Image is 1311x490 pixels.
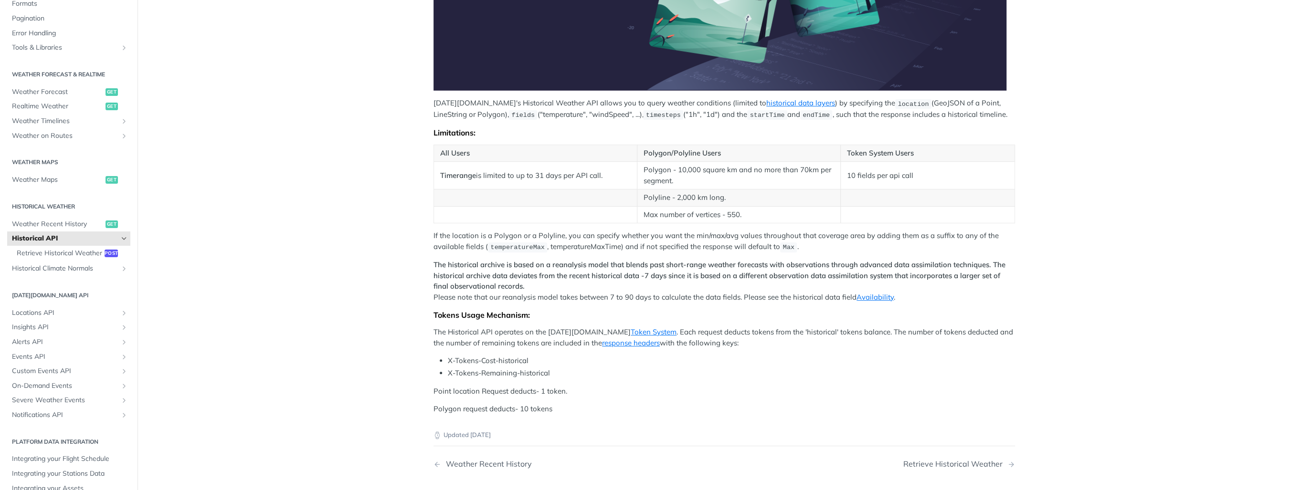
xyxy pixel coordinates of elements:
[7,85,130,99] a: Weather Forecastget
[120,353,128,361] button: Show subpages for Events API
[783,244,794,251] span: Max
[7,261,130,276] a: Historical Climate NormalsShow subpages for Historical Climate Normals
[120,44,128,52] button: Show subpages for Tools & Libraries
[12,175,103,185] span: Weather Maps
[7,320,130,334] a: Insights APIShow subpages for Insights API
[106,220,118,228] span: get
[17,249,102,258] span: Retrieve Historical Weather
[434,145,637,162] th: All Users
[7,379,130,393] a: On-Demand EventsShow subpages for On-Demand Events
[7,99,130,114] a: Realtime Weatherget
[120,411,128,419] button: Show subpages for Notifications API
[433,327,1015,348] p: The Historical API operates on the [DATE][DOMAIN_NAME] . Each request deducts tokens from the 'hi...
[120,117,128,125] button: Show subpages for Weather Timelines
[803,112,830,119] span: endTime
[440,171,476,180] strong: Timerange
[7,335,130,349] a: Alerts APIShow subpages for Alerts API
[7,11,130,26] a: Pagination
[12,87,103,97] span: Weather Forecast
[7,26,130,41] a: Error Handling
[12,116,118,126] span: Weather Timelines
[106,103,118,110] span: get
[105,250,118,257] span: post
[637,162,840,189] td: Polygon - 10,000 square km and no more than 70km per segment.
[120,309,128,317] button: Show subpages for Locations API
[511,112,535,119] span: fields
[120,396,128,404] button: Show subpages for Severe Weather Events
[433,450,1015,478] nav: Pagination Controls
[448,355,1015,366] li: X-Tokens-Cost-historical
[7,467,130,481] a: Integrating your Stations Data
[12,366,118,376] span: Custom Events API
[12,410,118,420] span: Notifications API
[7,70,130,79] h2: Weather Forecast & realtime
[7,114,130,128] a: Weather TimelinesShow subpages for Weather Timelines
[12,219,103,229] span: Weather Recent History
[12,323,118,332] span: Insights API
[750,112,784,119] span: startTime
[448,368,1015,379] li: X-Tokens-Remaining-historical
[7,231,130,246] a: Historical APIHide subpages for Historical API
[903,459,1015,469] a: Next Page: Retrieve Historical Weather
[441,459,532,469] div: Weather Recent History
[433,260,1005,291] strong: The historical archive is based on a reanalysis model that blends past short-range weather foreca...
[106,88,118,96] span: get
[7,393,130,407] a: Severe Weather EventsShow subpages for Severe Weather Events
[433,310,1015,320] div: Tokens Usage Mechanism:
[433,260,1015,302] p: Please note that our reanalysis model takes between 7 to 90 days to calculate the data fields. Pl...
[7,452,130,466] a: Integrating your Flight Schedule
[903,459,1007,469] div: Retrieve Historical Weather
[12,102,103,111] span: Realtime Weather
[433,404,1015,415] p: Polygon request deducts- 10 tokens
[637,189,840,207] td: Polyline - 2,000 km long.
[7,350,130,364] a: Events APIShow subpages for Events API
[7,364,130,378] a: Custom Events APIShow subpages for Custom Events API
[12,308,118,318] span: Locations API
[7,438,130,446] h2: Platform DATA integration
[7,129,130,143] a: Weather on RoutesShow subpages for Weather on Routes
[602,338,660,347] a: response headers
[637,206,840,223] td: Max number of vertices - 550.
[120,265,128,272] button: Show subpages for Historical Climate Normals
[120,323,128,331] button: Show subpages for Insights API
[7,202,130,211] h2: Historical Weather
[12,14,128,23] span: Pagination
[12,29,128,38] span: Error Handling
[12,454,128,464] span: Integrating your Flight Schedule
[12,43,118,52] span: Tools & Libraries
[433,98,1015,120] p: [DATE][DOMAIN_NAME]'s Historical Weather API allows you to query weather conditions (limited to )...
[766,98,835,107] a: historical data layers
[433,386,1015,397] p: Point location Request deducts- 1 token.
[7,173,130,187] a: Weather Mapsget
[840,145,1015,162] th: Token System Users
[434,162,637,189] td: is limited to up to 31 days per API call.
[120,235,128,242] button: Hide subpages for Historical API
[490,244,544,251] span: temperatureMax
[106,176,118,184] span: get
[646,112,681,119] span: timesteps
[433,128,1015,137] div: Limitations:
[12,234,118,243] span: Historical API
[433,459,683,469] a: Previous Page: Weather Recent History
[12,264,118,273] span: Historical Climate Normals
[12,469,128,479] span: Integrating your Stations Data
[631,327,677,336] a: Token System
[7,306,130,320] a: Locations APIShow subpages for Locations API
[12,381,118,391] span: On-Demand Events
[7,291,130,300] h2: [DATE][DOMAIN_NAME] API
[840,162,1015,189] td: 10 fields per api call
[12,246,130,261] a: Retrieve Historical Weatherpost
[12,337,118,347] span: Alerts API
[7,41,130,55] a: Tools & LibrariesShow subpages for Tools & Libraries
[12,352,118,362] span: Events API
[433,230,1015,252] p: If the location is a Polygon or a Polyline, you can specify whether you want the min/max/avg valu...
[898,100,929,107] span: location
[120,367,128,375] button: Show subpages for Custom Events API
[7,408,130,422] a: Notifications APIShow subpages for Notifications API
[637,145,840,162] th: Polygon/Polyline Users
[856,292,894,302] a: Availability
[7,158,130,167] h2: Weather Maps
[433,430,1015,440] p: Updated [DATE]
[120,338,128,346] button: Show subpages for Alerts API
[12,396,118,405] span: Severe Weather Events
